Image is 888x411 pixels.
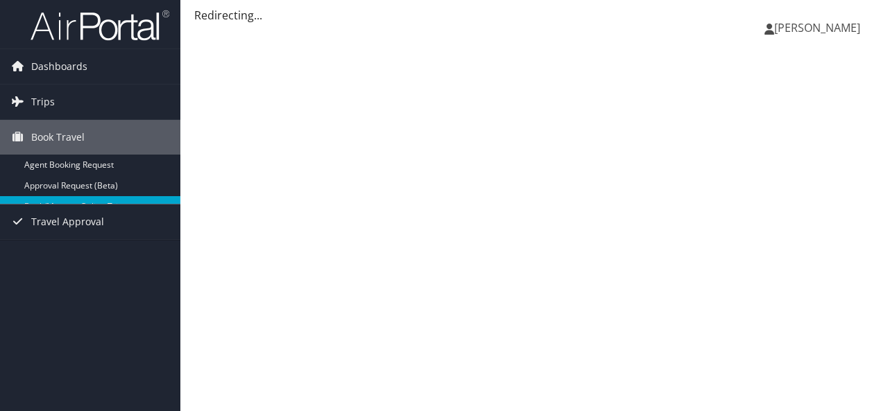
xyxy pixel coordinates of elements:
img: airportal-logo.png [31,9,169,42]
span: Book Travel [31,120,85,155]
span: Dashboards [31,49,87,84]
a: [PERSON_NAME] [765,7,874,49]
div: Redirecting... [194,7,874,24]
span: Trips [31,85,55,119]
span: [PERSON_NAME] [774,20,860,35]
span: Travel Approval [31,204,104,239]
